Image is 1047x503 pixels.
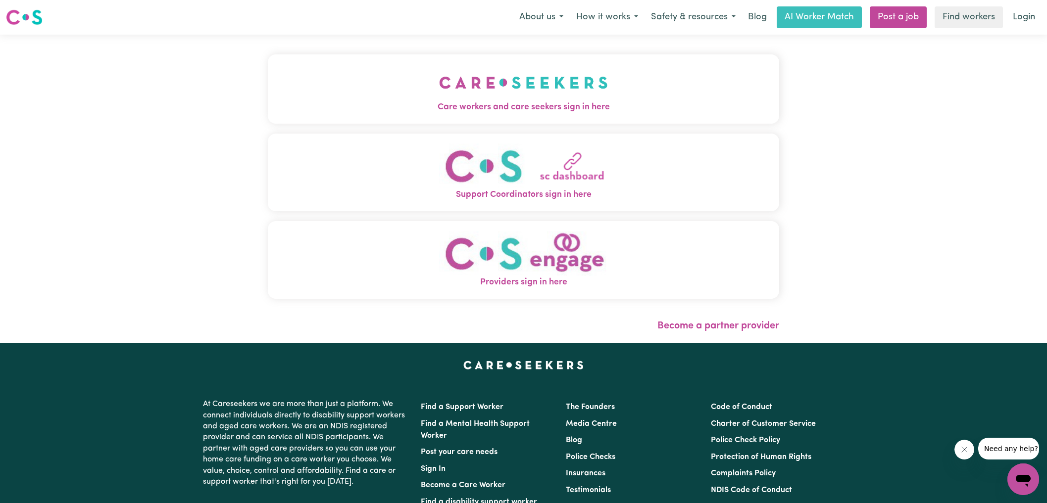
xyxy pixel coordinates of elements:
a: Police Checks [566,453,615,461]
p: At Careseekers we are more than just a platform. We connect individuals directly to disability su... [203,395,409,491]
a: Post a job [870,6,927,28]
a: Police Check Policy [711,436,780,444]
a: Blog [742,6,773,28]
img: Careseekers logo [6,8,43,26]
a: Blog [566,436,582,444]
span: Providers sign in here [268,276,780,289]
a: Testimonials [566,486,611,494]
a: AI Worker Match [777,6,862,28]
a: Charter of Customer Service [711,420,816,428]
a: Find workers [935,6,1003,28]
a: Login [1007,6,1041,28]
a: Careseekers home page [463,361,584,369]
a: Sign In [421,465,446,473]
button: About us [513,7,570,28]
a: Complaints Policy [711,469,776,477]
a: Media Centre [566,420,617,428]
a: Careseekers logo [6,6,43,29]
a: The Founders [566,403,615,411]
a: Protection of Human Rights [711,453,811,461]
iframe: Close message [954,440,974,459]
a: NDIS Code of Conduct [711,486,792,494]
a: Become a Care Worker [421,481,505,489]
a: Find a Support Worker [421,403,503,411]
iframe: Button to launch messaging window [1007,463,1039,495]
button: Safety & resources [645,7,742,28]
a: Post your care needs [421,448,498,456]
span: Care workers and care seekers sign in here [268,101,780,114]
button: Care workers and care seekers sign in here [268,54,780,124]
a: Insurances [566,469,605,477]
a: Code of Conduct [711,403,772,411]
button: Providers sign in here [268,221,780,299]
a: Become a partner provider [657,321,779,331]
a: Find a Mental Health Support Worker [421,420,530,440]
iframe: Message from company [978,438,1039,459]
span: Support Coordinators sign in here [268,188,780,201]
button: Support Coordinators sign in here [268,134,780,211]
button: How it works [570,7,645,28]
